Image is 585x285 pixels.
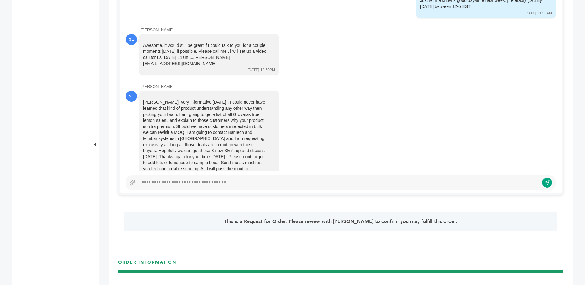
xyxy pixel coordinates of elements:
[141,84,556,89] div: [PERSON_NAME]
[248,68,275,73] div: [DATE] 12:59PM
[141,27,556,33] div: [PERSON_NAME]
[118,259,563,270] h3: ORDER INFORMATION
[143,43,266,67] div: Awesome, it would still be great if I could talk to you for a couple moments [DATE] if possible. ...
[143,99,266,178] div: [PERSON_NAME], very informative [DATE].. I could never have learned that kind of product understa...
[142,218,540,225] p: This is a Request for Order. Please review with [PERSON_NAME] to confirm you may fulfill this order.
[525,11,552,16] div: [DATE] 11:56AM
[126,34,137,45] div: SL
[126,91,137,102] div: SL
